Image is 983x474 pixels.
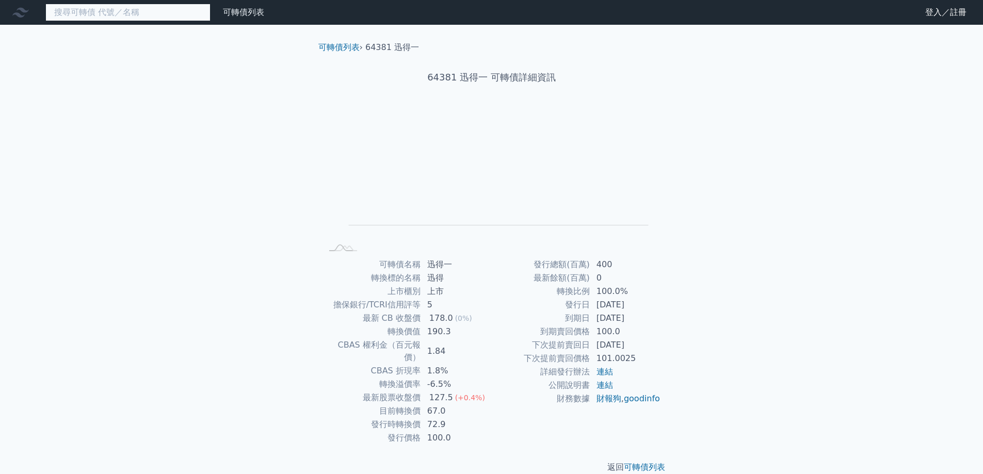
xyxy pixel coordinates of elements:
[492,271,590,285] td: 最新餘額(百萬)
[624,462,665,472] a: 可轉債列表
[492,258,590,271] td: 發行總額(百萬)
[323,418,421,431] td: 發行時轉換價
[323,298,421,312] td: 擔保銀行/TCRI信用評等
[323,391,421,404] td: 最新股票收盤價
[421,285,492,298] td: 上市
[492,379,590,392] td: 公開說明書
[492,325,590,338] td: 到期賣回價格
[597,367,613,377] a: 連結
[590,298,661,312] td: [DATE]
[318,41,363,54] li: ›
[323,285,421,298] td: 上市櫃別
[931,424,983,474] div: 聊天小工具
[421,271,492,285] td: 迅得
[421,378,492,391] td: -6.5%
[365,41,419,54] li: 64381 迅得一
[590,258,661,271] td: 400
[590,338,661,352] td: [DATE]
[323,364,421,378] td: CBAS 折現率
[492,392,590,405] td: 財務數據
[421,338,492,364] td: 1.84
[318,42,360,52] a: 可轉債列表
[45,4,211,21] input: 搜尋可轉債 代號／名稱
[427,312,455,324] div: 178.0
[421,364,492,378] td: 1.8%
[597,394,621,403] a: 財報狗
[455,314,472,322] span: (0%)
[597,380,613,390] a: 連結
[917,4,975,21] a: 登入／註冊
[455,394,485,402] span: (+0.4%)
[427,391,455,404] div: 127.5
[492,285,590,298] td: 轉換比例
[223,7,264,17] a: 可轉債列表
[310,70,673,85] h1: 64381 迅得一 可轉債詳細資訊
[492,312,590,325] td: 到期日
[323,325,421,338] td: 轉換價值
[310,461,673,473] p: 返回
[323,378,421,391] td: 轉換溢價率
[492,352,590,365] td: 下次提前賣回價格
[323,338,421,364] td: CBAS 權利金（百元報價）
[590,325,661,338] td: 100.0
[624,394,660,403] a: goodinfo
[323,404,421,418] td: 目前轉換價
[492,298,590,312] td: 發行日
[590,352,661,365] td: 101.0025
[590,392,661,405] td: ,
[421,404,492,418] td: 67.0
[421,431,492,445] td: 100.0
[421,418,492,431] td: 72.9
[931,424,983,474] iframe: Chat Widget
[339,117,649,240] g: Chart
[323,258,421,271] td: 可轉債名稱
[590,285,661,298] td: 100.0%
[492,338,590,352] td: 下次提前賣回日
[323,312,421,325] td: 最新 CB 收盤價
[590,271,661,285] td: 0
[492,365,590,379] td: 詳細發行辦法
[323,431,421,445] td: 發行價格
[421,258,492,271] td: 迅得一
[421,325,492,338] td: 190.3
[590,312,661,325] td: [DATE]
[323,271,421,285] td: 轉換標的名稱
[421,298,492,312] td: 5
